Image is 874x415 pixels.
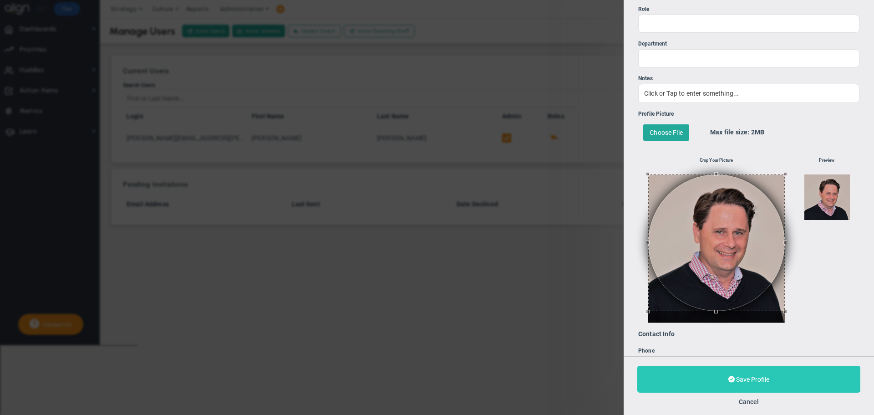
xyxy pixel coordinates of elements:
input: Role [638,15,859,33]
button: Cancel [739,398,759,405]
h4: Contact Info [638,330,859,338]
h6: Crop Your Picture [700,156,733,164]
input: Phone [638,356,859,374]
div: Department [638,40,859,48]
div: Notes [638,74,859,83]
span: Save Profile [736,376,769,383]
div: Phone [638,347,859,355]
div: Click or Tap to enter something... [638,84,859,103]
button: Save Profile [637,366,860,393]
div: Max file size: 2MB [699,119,859,146]
input: Department [638,49,859,67]
img: Preview of Cropped Photo [804,174,850,224]
div: Choose File [643,124,689,141]
div: Profile Picture [638,110,859,118]
div: Role [638,5,859,14]
h6: Preview [819,156,834,164]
